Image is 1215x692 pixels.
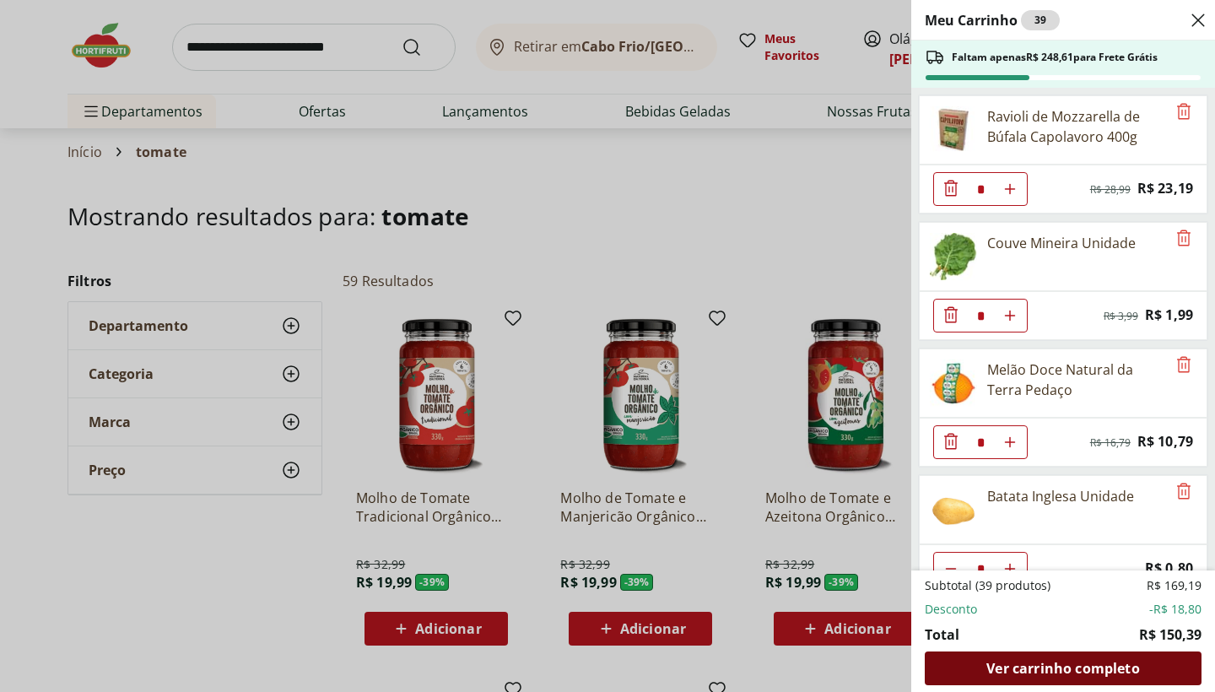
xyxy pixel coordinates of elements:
span: Desconto [925,601,977,618]
img: Couve Mineira Unidade [930,233,977,280]
h2: Meu Carrinho [925,10,1060,30]
button: Remove [1174,229,1194,249]
button: Remove [1174,355,1194,376]
button: Diminuir Quantidade [934,425,968,459]
div: Couve Mineira Unidade [987,233,1136,253]
button: Diminuir Quantidade [934,172,968,206]
button: Aumentar Quantidade [993,425,1027,459]
img: Ravioli de Mozzarella de Búfala Capolavoro 400g [930,106,977,154]
span: R$ 169,19 [1147,577,1201,594]
span: R$ 23,19 [1137,177,1193,200]
button: Diminuir Quantidade [934,299,968,332]
span: R$ 3,99 [1104,310,1138,323]
span: R$ 28,99 [1090,183,1131,197]
input: Quantidade Atual [968,173,993,205]
span: -R$ 18,80 [1149,601,1201,618]
div: Batata Inglesa Unidade [987,486,1134,506]
span: Ver carrinho completo [986,662,1139,675]
span: Total [925,624,959,645]
button: Remove [1174,102,1194,122]
span: R$ 0,80 [1145,557,1193,580]
button: Remove [1174,482,1194,502]
span: R$ 10,79 [1137,430,1193,453]
img: Melão Doce Natural da Terra Pedaço [930,360,977,407]
input: Quantidade Atual [968,426,993,458]
a: Ver carrinho completo [925,651,1201,685]
div: 39 [1021,10,1060,30]
div: Ravioli de Mozzarella de Búfala Capolavoro 400g [987,106,1166,147]
span: Faltam apenas R$ 248,61 para Frete Grátis [952,51,1158,64]
div: Melão Doce Natural da Terra Pedaço [987,360,1166,400]
button: Aumentar Quantidade [993,552,1027,586]
span: R$ 150,39 [1139,624,1201,645]
button: Aumentar Quantidade [993,299,1027,332]
span: Subtotal (39 produtos) [925,577,1050,594]
input: Quantidade Atual [968,553,993,585]
button: Aumentar Quantidade [993,172,1027,206]
span: R$ 1,99 [1145,304,1193,327]
img: Batata Inglesa Unidade [930,486,977,533]
span: R$ 16,79 [1090,436,1131,450]
button: Diminuir Quantidade [934,552,968,586]
input: Quantidade Atual [968,300,993,332]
